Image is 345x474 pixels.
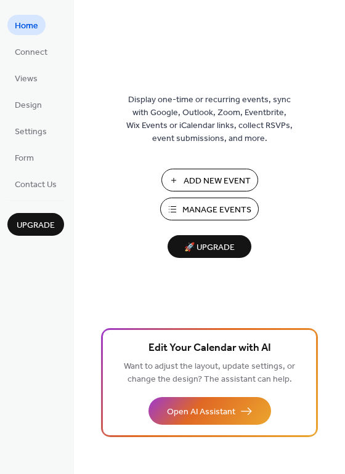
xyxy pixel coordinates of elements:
[167,406,235,419] span: Open AI Assistant
[7,94,49,114] a: Design
[17,219,55,232] span: Upgrade
[15,46,47,59] span: Connect
[15,179,57,191] span: Contact Us
[15,99,42,112] span: Design
[124,358,295,388] span: Want to adjust the layout, update settings, or change the design? The assistant can help.
[160,198,259,220] button: Manage Events
[15,73,38,86] span: Views
[15,152,34,165] span: Form
[7,68,45,88] a: Views
[7,15,46,35] a: Home
[7,121,54,141] a: Settings
[161,169,258,191] button: Add New Event
[184,175,251,188] span: Add New Event
[15,126,47,139] span: Settings
[182,204,251,217] span: Manage Events
[15,20,38,33] span: Home
[7,213,64,236] button: Upgrade
[7,41,55,62] a: Connect
[7,147,41,167] a: Form
[175,239,244,256] span: 🚀 Upgrade
[168,235,251,258] button: 🚀 Upgrade
[126,94,293,145] span: Display one-time or recurring events, sync with Google, Outlook, Zoom, Eventbrite, Wix Events or ...
[148,397,271,425] button: Open AI Assistant
[148,340,271,357] span: Edit Your Calendar with AI
[7,174,64,194] a: Contact Us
